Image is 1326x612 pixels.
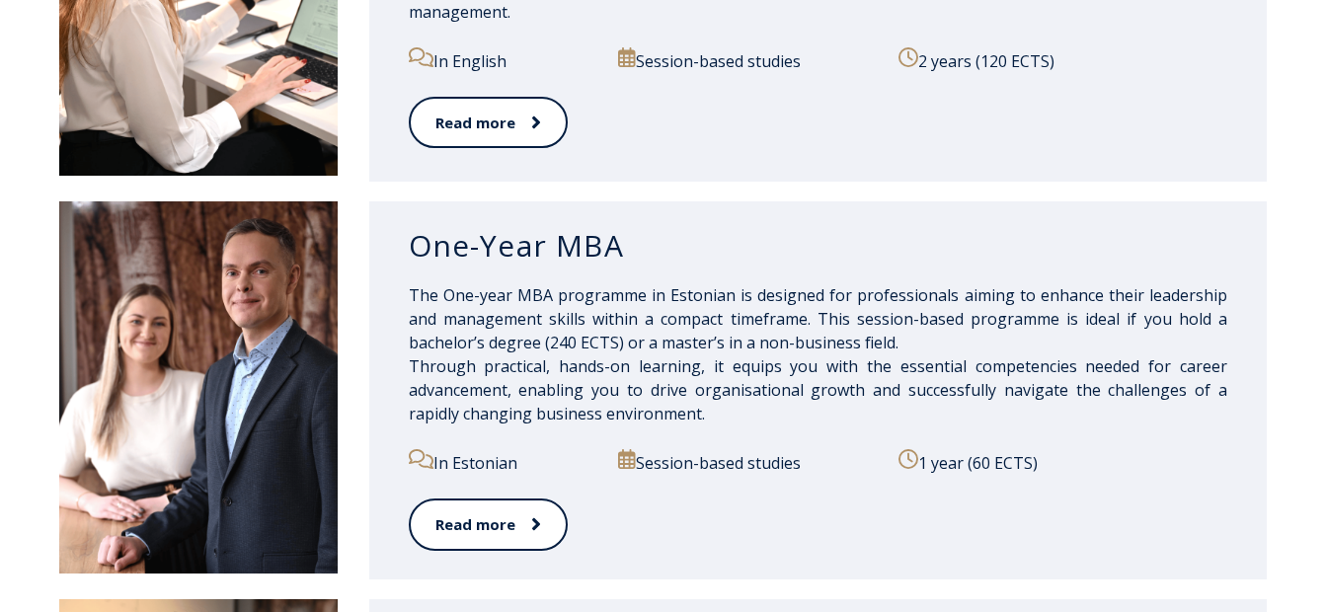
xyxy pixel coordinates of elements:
[409,283,1227,425] p: The One-year MBA programme in Estonian is designed for professionals aiming to enhance their lead...
[618,449,877,475] p: Session-based studies
[898,47,1227,73] p: 2 years (120 ECTS)
[409,449,597,475] p: In Estonian
[409,498,568,551] a: Read more
[409,227,1227,265] h3: One-Year MBA
[618,47,877,73] p: Session-based studies
[898,449,1227,475] p: 1 year (60 ECTS)
[409,97,568,149] a: Read more
[409,47,597,73] p: In English
[59,201,338,573] img: DSC_1995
